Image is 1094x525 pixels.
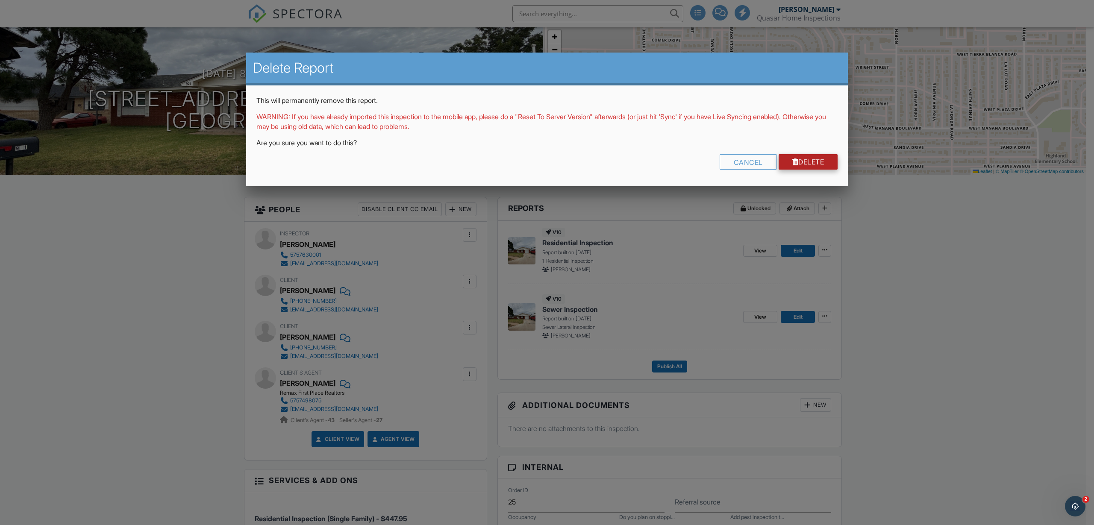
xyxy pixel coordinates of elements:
p: This will permanently remove this report. [256,96,838,105]
iframe: Intercom live chat [1065,496,1085,516]
p: Are you sure you want to do this? [256,138,838,147]
div: Cancel [720,154,777,170]
a: Delete [779,154,838,170]
span: 2 [1082,496,1089,503]
p: WARNING: If you have already imported this inspection to the mobile app, please do a "Reset To Se... [256,112,838,131]
h2: Delete Report [253,59,841,76]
